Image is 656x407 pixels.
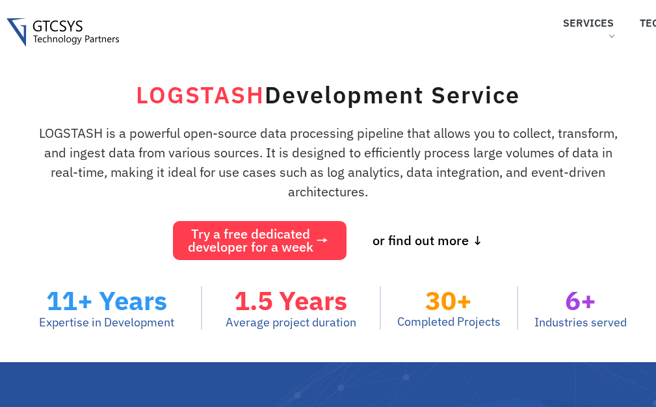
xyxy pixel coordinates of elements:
[136,79,265,110] span: LOGSTASH
[46,283,167,317] span: 11+ Years
[518,315,643,330] p: Industries served
[7,18,119,47] img: LOGSTASH Development Service Gtcsys logo
[425,283,472,317] span: 30+
[202,315,380,330] p: Average project duration
[188,228,313,254] span: Try a free dedicated developer for a week
[136,79,520,111] h1: Development Service
[33,124,623,208] div: LOGSTASH is a powerful open-source data processing pipeline that allows you to collect, transform...
[565,283,596,317] span: 6+
[173,221,347,260] a: Try a free dedicateddeveloper for a week
[234,283,347,317] span: 1.5 Years
[13,315,201,330] p: Expertise in Development
[373,234,483,247] span: or find out more ↓
[553,8,623,45] a: Services
[360,221,496,260] a: or find out more ↓
[381,315,517,328] p: Completed Projects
